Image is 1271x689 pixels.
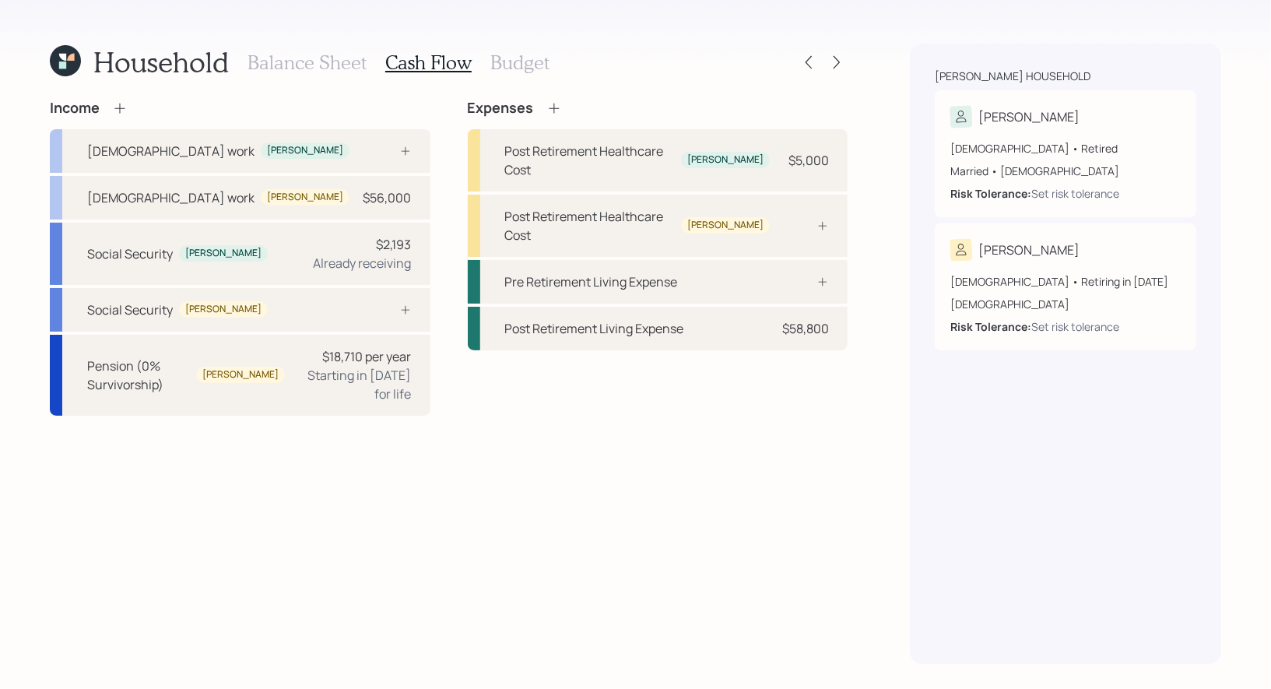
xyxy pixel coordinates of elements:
div: [DEMOGRAPHIC_DATA] • Retired [950,140,1181,156]
div: $2,193 [377,235,412,254]
div: [DEMOGRAPHIC_DATA] work [87,142,255,160]
div: [PERSON_NAME] [687,153,764,167]
div: Post Retirement Living Expense [505,319,684,338]
h3: Cash Flow [385,51,472,74]
div: Post Retirement Healthcare Cost [505,142,676,179]
div: [DEMOGRAPHIC_DATA] [950,296,1181,312]
div: [PERSON_NAME] [687,219,764,232]
div: [DEMOGRAPHIC_DATA] work [87,188,255,207]
h1: Household [93,45,229,79]
div: Set risk tolerance [1031,318,1119,335]
h4: Expenses [468,100,534,117]
div: [DEMOGRAPHIC_DATA] • Retiring in [DATE] [950,273,1181,290]
div: $18,710 per year [323,347,412,366]
b: Risk Tolerance: [950,186,1031,201]
div: $5,000 [788,151,829,170]
div: $56,000 [363,188,412,207]
div: $58,800 [782,319,829,338]
div: Social Security [87,301,173,319]
div: [PERSON_NAME] [267,144,343,157]
div: Post Retirement Healthcare Cost [505,207,676,244]
div: [PERSON_NAME] household [935,69,1090,84]
h3: Balance Sheet [248,51,367,74]
div: Starting in [DATE] for life [297,366,412,403]
b: Risk Tolerance: [950,319,1031,334]
div: Set risk tolerance [1031,185,1119,202]
div: Pre Retirement Living Expense [505,272,678,291]
div: Already receiving [314,254,412,272]
h3: Budget [490,51,549,74]
div: [PERSON_NAME] [202,368,279,381]
div: [PERSON_NAME] [978,107,1080,126]
div: Married • [DEMOGRAPHIC_DATA] [950,163,1181,179]
div: [PERSON_NAME] [185,303,262,316]
div: Pension (0% Survivorship) [87,357,190,394]
div: [PERSON_NAME] [978,241,1080,259]
div: [PERSON_NAME] [185,247,262,260]
h4: Income [50,100,100,117]
div: [PERSON_NAME] [267,191,343,204]
div: Social Security [87,244,173,263]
